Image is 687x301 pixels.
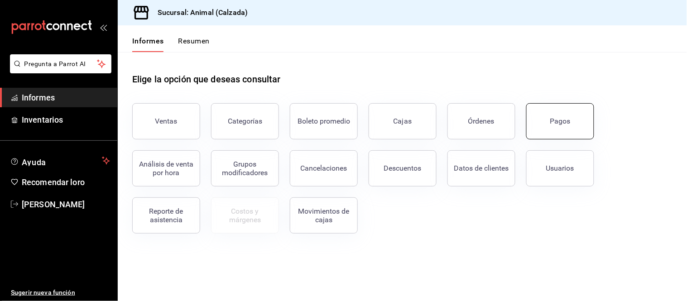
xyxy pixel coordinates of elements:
[394,117,412,125] font: Cajas
[158,8,248,17] font: Sucursal: Animal (Calzada)
[222,160,268,177] font: Grupos modificadores
[132,103,200,139] button: Ventas
[11,289,75,296] font: Sugerir nueva función
[228,117,262,125] font: Categorías
[526,103,594,139] button: Pagos
[369,150,437,186] button: Descuentos
[526,150,594,186] button: Usuarios
[369,103,437,139] a: Cajas
[290,197,358,234] button: Movimientos de cajas
[546,164,574,172] font: Usuarios
[6,66,111,75] a: Pregunta a Parrot AI
[132,150,200,186] button: Análisis de venta por hora
[447,150,515,186] button: Datos de clientes
[139,160,193,177] font: Análisis de venta por hora
[24,60,86,67] font: Pregunta a Parrot AI
[22,93,55,102] font: Informes
[132,197,200,234] button: Reporte de asistencia
[211,150,279,186] button: Grupos modificadores
[298,117,350,125] font: Boleto promedio
[22,200,85,209] font: [PERSON_NAME]
[468,117,495,125] font: Órdenes
[298,207,350,224] font: Movimientos de cajas
[100,24,107,31] button: abrir_cajón_menú
[384,164,422,172] font: Descuentos
[211,197,279,234] button: Contrata inventarios para ver este informe
[132,37,164,45] font: Informes
[550,117,571,125] font: Pagos
[454,164,509,172] font: Datos de clientes
[229,207,261,224] font: Costos y márgenes
[22,158,46,167] font: Ayuda
[10,54,111,73] button: Pregunta a Parrot AI
[447,103,515,139] button: Órdenes
[22,177,85,187] font: Recomendar loro
[211,103,279,139] button: Categorías
[290,150,358,186] button: Cancelaciones
[149,207,183,224] font: Reporte de asistencia
[155,117,178,125] font: Ventas
[132,74,281,85] font: Elige la opción que deseas consultar
[22,115,63,124] font: Inventarios
[301,164,347,172] font: Cancelaciones
[290,103,358,139] button: Boleto promedio
[178,37,210,45] font: Resumen
[132,36,210,52] div: pestañas de navegación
